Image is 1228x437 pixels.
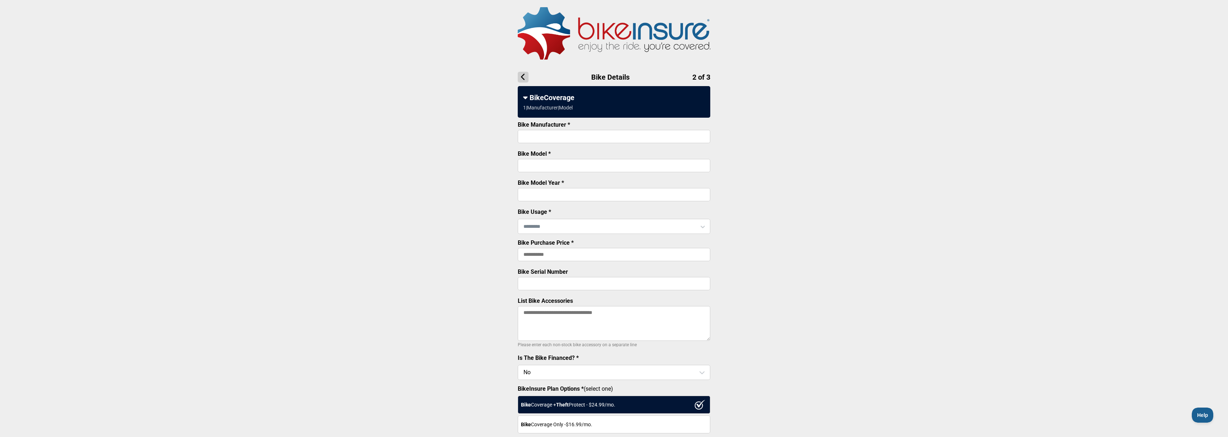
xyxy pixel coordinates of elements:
img: ux1sgP1Haf775SAghJI38DyDlYP+32lKFAAAAAElFTkSuQmCC [694,400,705,410]
label: Bike Purchase Price * [518,239,574,246]
label: Bike Usage * [518,208,551,215]
div: 1 | Manufacturer | Model [523,105,573,111]
label: List Bike Accessories [518,297,573,304]
label: Bike Serial Number [518,268,568,275]
label: Bike Manufacturer * [518,121,570,128]
label: (select one) [518,385,710,392]
strong: BikeInsure Plan Options * [518,385,584,392]
strong: Theft [556,402,569,408]
p: Please enter each non-stock bike accessory on a separate line [518,340,710,349]
label: Is The Bike Financed? * [518,354,579,361]
strong: Bike [521,422,531,427]
h1: Bike Details [518,72,710,83]
div: Coverage Only - $16.99 /mo. [518,415,710,433]
div: Coverage + Protect - $ 24.99 /mo. [518,396,710,414]
span: 2 of 3 [692,73,710,81]
iframe: Toggle Customer Support [1192,408,1214,423]
div: BikeCoverage [523,93,705,102]
label: Bike Model Year * [518,179,564,186]
strong: Bike [521,402,531,408]
label: Bike Model * [518,150,551,157]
